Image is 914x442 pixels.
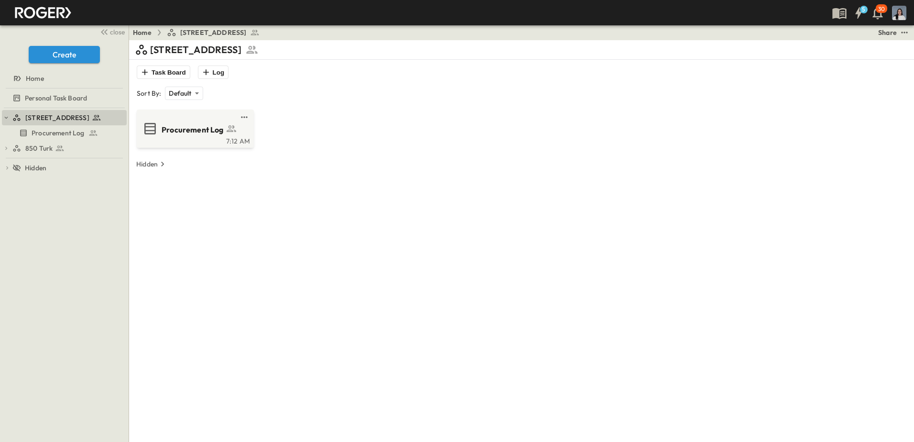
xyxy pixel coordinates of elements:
span: Home [26,74,44,83]
a: Personal Task Board [2,91,125,105]
button: close [96,25,127,38]
span: [STREET_ADDRESS] [180,28,247,37]
button: Create [29,46,100,63]
a: Procurement Log [139,121,250,136]
span: Procurement Log [32,128,85,138]
span: close [110,27,125,37]
a: 850 Turk [12,142,125,155]
a: Home [133,28,152,37]
div: 850 Turktest [2,141,127,156]
p: Hidden [136,159,158,169]
a: Home [2,72,125,85]
span: 850 Turk [25,144,53,153]
button: 5 [849,4,868,22]
button: Log [198,66,228,79]
span: [STREET_ADDRESS] [25,113,89,122]
span: Personal Task Board [25,93,87,103]
div: Share [878,28,897,37]
a: 7:12 AM [139,136,250,144]
a: [STREET_ADDRESS] [12,111,125,124]
button: test [899,27,910,38]
div: [STREET_ADDRESS]test [2,110,127,125]
p: Default [169,88,191,98]
button: test [239,111,250,123]
button: Task Board [137,66,190,79]
p: Sort By: [137,88,161,98]
a: Procurement Log [2,126,125,140]
span: Hidden [25,163,46,173]
p: 30 [878,5,885,13]
span: Procurement Log [162,124,224,135]
p: [STREET_ADDRESS] [150,43,241,56]
div: Procurement Logtest [2,125,127,141]
div: Default [165,87,203,100]
div: Personal Task Boardtest [2,90,127,106]
a: [STREET_ADDRESS] [167,28,260,37]
nav: breadcrumbs [133,28,265,37]
button: Hidden [132,157,171,171]
img: Profile Picture [892,6,906,20]
h6: 5 [862,6,865,13]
